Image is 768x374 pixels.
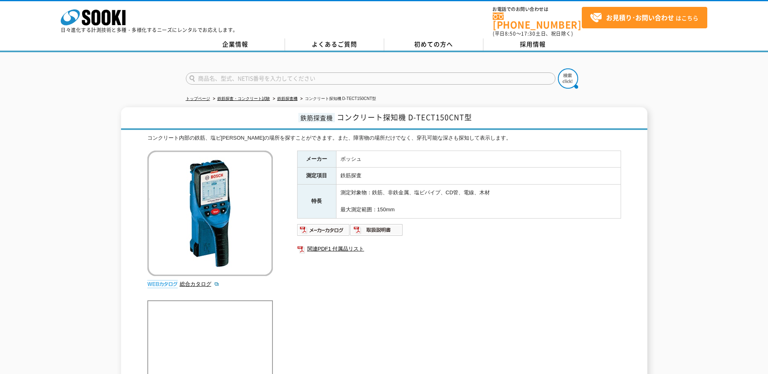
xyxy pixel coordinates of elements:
[606,13,674,22] strong: お見積り･お問い合わせ
[186,38,285,51] a: 企業情報
[297,151,336,168] th: メーカー
[180,281,219,287] a: 総合カタログ
[505,30,516,37] span: 8:50
[61,28,238,32] p: 日々進化する計測技術と多種・多様化するニーズにレンタルでお応えします。
[521,30,536,37] span: 17:30
[147,134,621,142] div: コンクリート内部の鉄筋、塩ビ[PERSON_NAME]の場所を探すことができます。また、障害物の場所だけでなく、穿孔可能な深さも探知して表示します。
[336,151,621,168] td: ボッシュ
[297,168,336,185] th: 測定項目
[298,113,335,122] span: 鉄筋探査機
[493,30,573,37] span: (平日 ～ 土日、祝日除く)
[350,223,403,236] img: 取扱説明書
[285,38,384,51] a: よくあるご質問
[297,229,350,235] a: メーカーカタログ
[493,7,582,12] span: お電話でのお問い合わせは
[582,7,707,28] a: お見積り･お問い合わせはこちら
[299,95,377,103] li: コンクリート探知機 D-TECT150CNT型
[297,185,336,218] th: 特長
[277,96,298,101] a: 鉄筋探査機
[558,68,578,89] img: btn_search.png
[186,72,555,85] input: 商品名、型式、NETIS番号を入力してください
[147,280,178,288] img: webカタログ
[336,185,621,218] td: 測定対象物：鉄筋、非鉄金属、塩ビパイプ、CD管、電線、木材 最大測定範囲：150mm
[384,38,483,51] a: 初めての方へ
[493,13,582,29] a: [PHONE_NUMBER]
[414,40,453,49] span: 初めての方へ
[147,151,273,276] img: コンクリート探知機 D-TECT150CNT型
[337,112,472,123] span: コンクリート探知機 D-TECT150CNT型
[297,244,621,254] a: 関連PDF1 付属品リスト
[483,38,583,51] a: 採用情報
[186,96,210,101] a: トップページ
[350,229,403,235] a: 取扱説明書
[217,96,270,101] a: 鉄筋探査・コンクリート試験
[590,12,698,24] span: はこちら
[336,168,621,185] td: 鉄筋探査
[297,223,350,236] img: メーカーカタログ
